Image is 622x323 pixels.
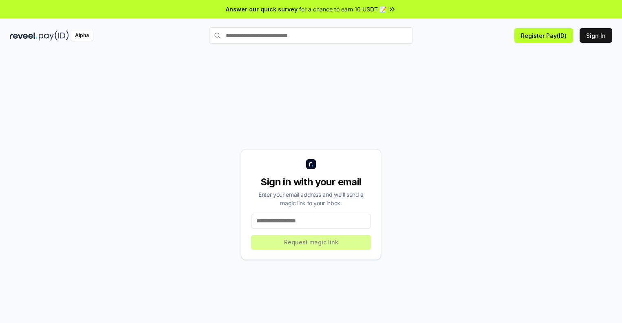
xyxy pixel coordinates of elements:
img: reveel_dark [10,31,37,41]
div: Alpha [71,31,93,41]
img: pay_id [39,31,69,41]
span: Answer our quick survey [226,5,298,13]
button: Sign In [580,28,612,43]
img: logo_small [306,159,316,169]
span: for a chance to earn 10 USDT 📝 [299,5,386,13]
button: Register Pay(ID) [514,28,573,43]
div: Enter your email address and we’ll send a magic link to your inbox. [251,190,371,207]
div: Sign in with your email [251,176,371,189]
